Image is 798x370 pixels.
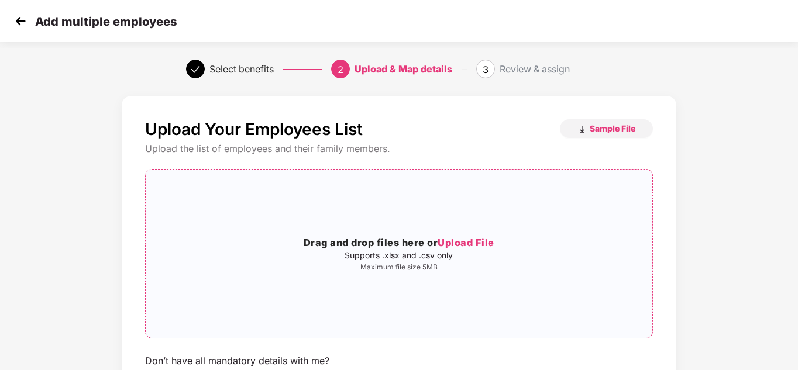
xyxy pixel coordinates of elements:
[12,12,29,30] img: svg+xml;base64,PHN2ZyB4bWxucz0iaHR0cDovL3d3dy53My5vcmcvMjAwMC9zdmciIHdpZHRoPSIzMCIgaGVpZ2h0PSIzMC...
[338,64,343,75] span: 2
[146,170,652,338] span: Drag and drop files here orUpload FileSupports .xlsx and .csv onlyMaximum file size 5MB
[577,125,587,134] img: download_icon
[500,60,570,78] div: Review & assign
[145,143,652,155] div: Upload the list of employees and their family members.
[145,355,329,367] div: Don’t have all mandatory details with me?
[146,251,652,260] p: Supports .xlsx and .csv only
[145,119,363,139] p: Upload Your Employees List
[560,119,653,138] button: Sample File
[483,64,489,75] span: 3
[590,123,635,134] span: Sample File
[35,15,177,29] p: Add multiple employees
[209,60,274,78] div: Select benefits
[146,236,652,251] h3: Drag and drop files here or
[146,262,652,272] p: Maximum file size 5MB
[191,65,200,74] span: check
[438,237,494,248] span: Upload File
[355,60,452,78] div: Upload & Map details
